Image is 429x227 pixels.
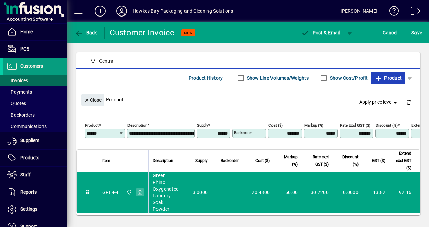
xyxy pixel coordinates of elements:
[189,73,223,84] span: Product History
[153,157,173,164] span: Description
[221,157,239,164] span: Backorder
[80,97,106,103] app-page-header-button: Close
[133,6,233,17] div: Hawkes Bay Packaging and Cleaning Solutions
[306,153,329,168] span: Rate excl GST ($)
[246,75,309,82] label: Show Line Volumes/Weights
[20,155,39,160] span: Products
[20,138,39,143] span: Suppliers
[102,157,110,164] span: Item
[3,150,67,166] a: Products
[3,86,67,98] a: Payments
[102,189,119,196] div: GRL4-4
[7,101,26,106] span: Quotes
[297,27,343,39] button: Post & Email
[363,172,390,213] td: 13.82
[195,157,208,164] span: Supply
[85,123,99,128] mat-label: Product
[337,153,359,168] span: Discount (%)
[184,31,193,35] span: NEW
[401,94,417,110] button: Delete
[7,124,47,129] span: Communications
[3,98,67,109] a: Quotes
[374,73,402,84] span: Product
[304,123,323,128] mat-label: Markup (%)
[75,30,97,35] span: Back
[193,189,208,196] span: 3.0000
[20,172,31,177] span: Staff
[125,189,133,196] span: Central
[3,24,67,40] a: Home
[111,5,133,17] button: Profile
[88,57,117,65] span: Central
[20,189,37,195] span: Reports
[110,27,175,38] div: Customer Invoice
[3,121,67,132] a: Communications
[390,172,420,213] td: 92.16
[3,167,67,184] a: Staff
[268,123,283,128] mat-label: Cost ($)
[243,172,274,213] td: 20.4800
[410,27,424,39] button: Save
[401,99,417,105] app-page-header-button: Delete
[7,89,32,95] span: Payments
[255,157,270,164] span: Cost ($)
[341,6,377,17] div: [PERSON_NAME]
[73,27,99,39] button: Back
[274,172,302,213] td: 50.00
[313,30,316,35] span: P
[384,1,399,23] a: Knowledge Base
[186,72,226,84] button: Product History
[381,27,399,39] button: Cancel
[197,123,208,128] mat-label: Supply
[301,30,340,35] span: ost & Email
[394,150,411,172] span: Extend excl GST ($)
[7,78,28,83] span: Invoices
[234,130,252,135] mat-label: Backorder
[20,29,33,34] span: Home
[127,123,147,128] mat-label: Description
[67,27,105,39] app-page-header-button: Back
[406,1,421,23] a: Logout
[376,123,398,128] mat-label: Discount (%)
[20,206,37,212] span: Settings
[3,184,67,201] a: Reports
[3,201,67,218] a: Settings
[328,75,368,82] label: Show Cost/Profit
[383,27,398,38] span: Cancel
[20,63,43,69] span: Customers
[411,30,414,35] span: S
[371,72,405,84] button: Product
[333,172,363,213] td: 0.0000
[411,27,422,38] span: ave
[84,95,102,106] span: Close
[3,75,67,86] a: Invoices
[306,189,329,196] div: 30.7200
[3,109,67,121] a: Backorders
[3,132,67,149] a: Suppliers
[340,123,370,128] mat-label: Rate excl GST ($)
[20,46,29,52] span: POS
[372,157,385,164] span: GST ($)
[3,41,67,58] a: POS
[278,153,298,168] span: Markup (%)
[99,58,114,65] span: Central
[76,87,420,112] div: Product
[89,5,111,17] button: Add
[7,112,35,118] span: Backorders
[81,94,104,106] button: Close
[356,96,401,108] button: Apply price level
[359,99,398,106] span: Apply price level
[153,172,179,213] span: Green Rhino Oxygenated Laundry Soak Powder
